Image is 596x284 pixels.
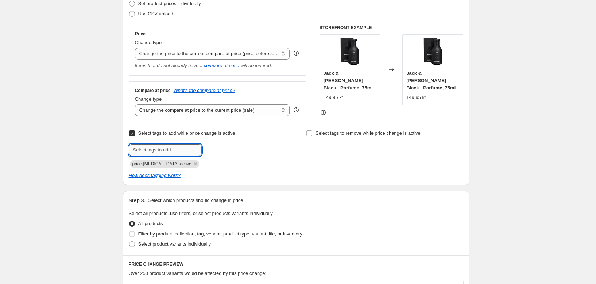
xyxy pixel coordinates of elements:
[138,130,235,136] span: Select tags to add while price change is active
[129,197,146,204] h2: Step 3.
[138,241,211,247] span: Select product variants individually
[129,144,202,156] input: Select tags to add
[129,173,181,178] a: How does tagging work?
[335,38,364,68] img: JACK_JONES_Autumn-Winter2019_3193225_12163325_80x.jpg
[324,94,343,101] div: 149.95 kr
[138,231,302,237] span: Filter by product, collection, tag, vendor, product type, variant title, or inventory
[174,88,235,93] button: What's the compare at price?
[129,261,464,267] h6: PRICE CHANGE PREVIEW
[138,1,201,6] span: Set product prices individually
[129,270,267,276] span: Over 250 product variants would be affected by this price change:
[135,88,171,93] h3: Compare at price
[324,70,373,91] span: Jack & [PERSON_NAME] Black - Parfume, 75ml
[240,63,272,68] i: will be ignored.
[135,40,162,45] span: Change type
[132,161,191,166] span: price-change-job-active
[135,63,203,68] i: Items that do not already have a
[129,211,273,216] span: Select all products, use filters, or select products variants individually
[418,38,448,68] img: JACK_JONES_Autumn-Winter2019_3193225_12163325_80x.jpg
[138,221,163,226] span: All products
[406,94,426,101] div: 149.95 kr
[293,50,300,57] div: help
[148,197,243,204] p: Select which products should change in price
[406,70,456,91] span: Jack & [PERSON_NAME] Black - Parfume, 75ml
[138,11,173,16] span: Use CSV upload
[192,161,199,167] button: Remove price-change-job-active
[293,106,300,114] div: help
[320,25,464,31] h6: STOREFRONT EXAMPLE
[135,96,162,102] span: Change type
[135,31,146,37] h3: Price
[316,130,421,136] span: Select tags to remove while price change is active
[204,63,239,68] button: compare at price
